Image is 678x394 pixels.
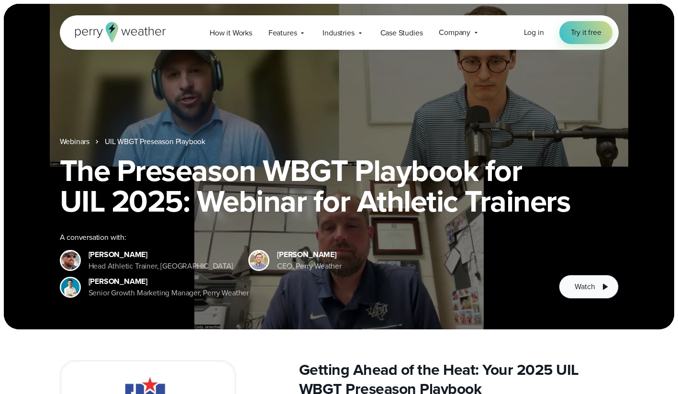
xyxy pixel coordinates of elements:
div: [PERSON_NAME] [277,249,342,260]
a: Case Studies [372,23,431,43]
h1: The Preseason WBGT Playbook for UIL 2025: Webinar for Athletic Trainers [60,155,619,216]
div: Senior Growth Marketing Manager, Perry Weather [89,287,249,299]
img: cody-henschke-headshot [61,251,79,270]
div: A conversation with: [60,232,544,243]
div: Head Athletic Trainer, [GEOGRAPHIC_DATA] [89,260,233,272]
span: Try it free [571,27,601,38]
a: Log in [524,27,544,38]
button: Watch [559,275,618,299]
img: Colin Perry, CEO of Perry Weather [250,251,268,270]
div: [PERSON_NAME] [89,276,249,287]
span: How it Works [210,27,252,39]
span: Company [439,27,470,38]
span: Case Studies [380,27,423,39]
span: Features [268,27,297,39]
nav: Breadcrumb [60,136,619,147]
a: How it Works [201,23,260,43]
a: Webinars [60,136,90,147]
img: Spencer Patton, Perry Weather [61,278,79,296]
span: Watch [575,281,595,293]
a: Try it free [559,21,613,44]
div: CEO, Perry Weather [277,260,342,272]
div: [PERSON_NAME] [89,249,233,260]
span: Industries [322,27,354,39]
a: UIL WBGT Preseason Playbook [105,136,205,147]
